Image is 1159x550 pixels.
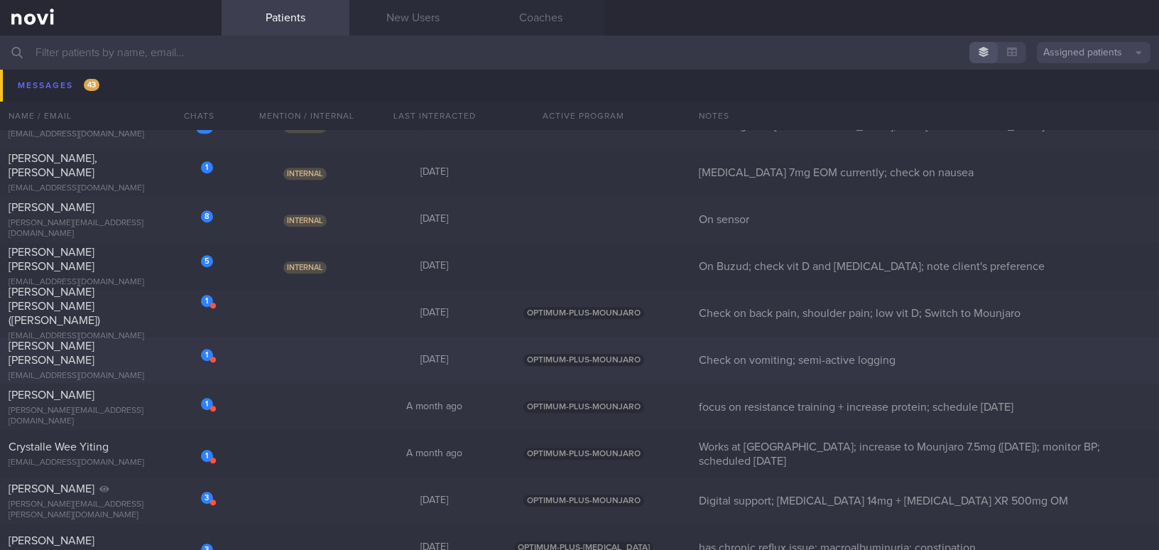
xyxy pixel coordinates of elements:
[9,441,109,453] span: Crystalle Wee Yiting
[201,295,213,307] div: 1
[9,371,213,382] div: [EMAIL_ADDRESS][DOMAIN_NAME]
[9,183,213,194] div: [EMAIL_ADDRESS][DOMAIN_NAME]
[371,307,499,320] div: [DATE]
[9,331,213,342] div: [EMAIL_ADDRESS][DOMAIN_NAME]
[690,353,1159,367] div: Check on vomiting; semi-active logging
[523,448,644,460] span: OPTIMUM-PLUS-MOUNJARO
[690,494,1159,508] div: Digital support; [MEDICAL_DATA] 14mg + [MEDICAL_DATA] XR 500mg OM
[9,286,100,326] span: [PERSON_NAME] [PERSON_NAME] ([PERSON_NAME])
[283,215,327,227] span: Internal
[201,349,213,361] div: 1
[196,122,213,134] div: 20
[9,406,213,427] div: [PERSON_NAME][EMAIL_ADDRESS][DOMAIN_NAME]
[9,153,97,178] span: [PERSON_NAME], [PERSON_NAME]
[201,161,213,173] div: 1
[371,354,499,367] div: [DATE]
[1037,42,1150,63] button: Assigned patients
[9,202,94,213] span: [PERSON_NAME]
[283,261,327,274] span: Internal
[201,210,213,222] div: 8
[690,119,1159,133] div: Coaching until [DEMOGRAPHIC_DATA]; DOB [DEMOGRAPHIC_DATA]
[371,448,499,460] div: A month ago
[690,166,1159,180] div: [MEDICAL_DATA] 7mg EOM currently; check on nausea
[9,218,213,239] div: [PERSON_NAME][EMAIL_ADDRESS][DOMAIN_NAME]
[283,168,327,180] span: Internal
[690,440,1159,468] div: Works at [GEOGRAPHIC_DATA]; increase to Mounjaro 7.5mg ([DATE]); monitor BP; scheduled [DATE]
[9,500,213,521] div: [PERSON_NAME][EMAIL_ADDRESS][PERSON_NAME][DOMAIN_NAME]
[9,277,213,288] div: [EMAIL_ADDRESS][DOMAIN_NAME]
[371,119,499,132] div: [DATE]
[201,398,213,410] div: 1
[9,458,213,468] div: [EMAIL_ADDRESS][DOMAIN_NAME]
[690,212,1159,227] div: On sensor
[523,307,644,319] span: OPTIMUM-PLUS-MOUNJARO
[283,121,327,133] span: Internal
[201,255,213,267] div: 5
[9,340,94,366] span: [PERSON_NAME] [PERSON_NAME]
[690,400,1159,414] div: focus on resistance training + increase protein; schedule [DATE]
[9,483,94,495] span: [PERSON_NAME]
[371,166,499,179] div: [DATE]
[523,401,644,413] span: OPTIMUM-PLUS-MOUNJARO
[371,213,499,226] div: [DATE]
[9,247,94,272] span: [PERSON_NAME] [PERSON_NAME]
[201,450,213,462] div: 1
[523,354,644,366] span: OPTIMUM-PLUS-MOUNJARO
[371,401,499,414] div: A month ago
[9,113,94,124] span: [PERSON_NAME]
[523,495,644,507] span: OPTIMUM-PLUS-MOUNJARO
[690,306,1159,320] div: Check on back pain, shoulder pain; low vit D; Switch to Mounjaro
[201,492,213,504] div: 3
[9,535,94,546] span: [PERSON_NAME]
[690,259,1159,274] div: On Buzud; check vit D and [MEDICAL_DATA]; note client's preference
[371,495,499,507] div: [DATE]
[9,389,94,401] span: [PERSON_NAME]
[9,129,213,140] div: [EMAIL_ADDRESS][DOMAIN_NAME]
[371,260,499,273] div: [DATE]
